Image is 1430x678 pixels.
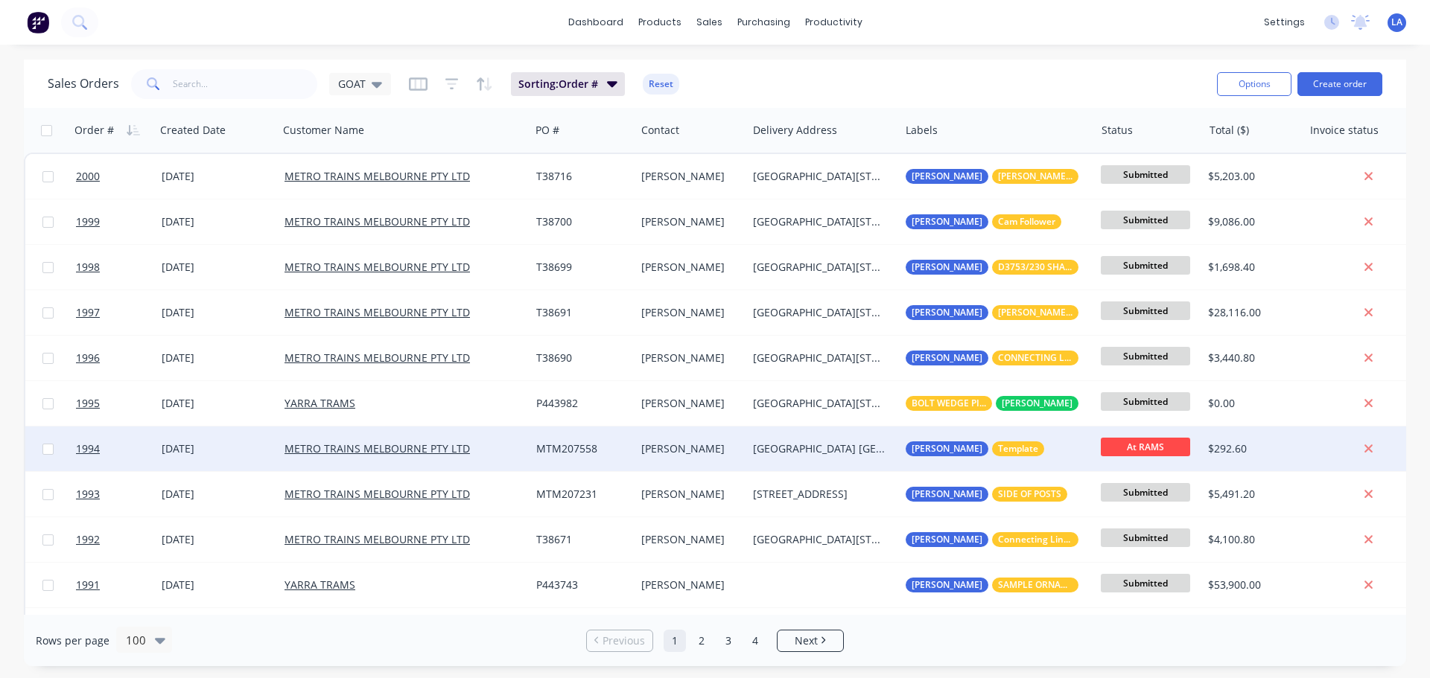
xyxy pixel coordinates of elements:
button: [PERSON_NAME]CONNECTING LINK TA 202 [906,351,1078,365]
span: Submitted [1101,256,1190,275]
button: Create order [1297,72,1382,96]
div: [GEOGRAPHIC_DATA][STREET_ADDRESS] [753,305,887,320]
button: [PERSON_NAME]Template [906,441,1044,456]
a: Previous page [587,633,652,648]
div: $0.00 [1208,396,1292,411]
a: Next page [778,633,843,648]
a: Page 3 [717,630,740,652]
div: [DATE] [162,396,273,411]
div: [DATE] [162,169,273,184]
div: [PERSON_NAME] [641,487,736,502]
div: productivity [798,11,870,33]
div: T38699 [536,260,625,275]
a: METRO TRAINS MELBOURNE PTY LTD [285,214,470,228]
div: Total ($) [1210,123,1249,138]
div: $53,900.00 [1208,578,1292,592]
a: 1993 [76,472,162,517]
div: P443982 [536,396,625,411]
span: Rows per page [36,633,109,648]
button: Sorting:Order # [511,72,625,96]
a: 2000 [76,154,162,199]
a: Page 1 is your current page [664,630,686,652]
a: 1997 [76,290,162,335]
div: [PERSON_NAME] [641,396,736,411]
div: Labels [906,123,938,138]
div: purchasing [730,11,798,33]
div: MTM207231 [536,487,625,502]
a: YARRA TRAMS [285,396,355,410]
button: [PERSON_NAME]Cam Follower [906,214,1061,229]
span: 1992 [76,532,100,547]
span: Submitted [1101,211,1190,229]
span: [PERSON_NAME] [912,578,982,592]
a: Page 2 [690,630,713,652]
a: METRO TRAINS MELBOURNE PTY LTD [285,260,470,274]
span: Submitted [1101,483,1190,502]
a: 1999 [76,199,162,244]
div: [DATE] [162,532,273,547]
div: PO # [536,123,559,138]
img: Factory [27,11,49,33]
span: 2000 [76,169,100,184]
div: Contact [641,123,679,138]
a: Page 4 [744,630,766,652]
div: [DATE] [162,214,273,229]
a: 1992 [76,517,162,562]
div: [PERSON_NAME] [641,260,736,275]
div: [PERSON_NAME] [641,441,736,456]
span: [PERSON_NAME] [912,305,982,320]
a: 1994 [76,426,162,471]
div: $1,698.40 [1208,260,1292,275]
div: $28,116.00 [1208,305,1292,320]
span: [PERSON_NAME] RESILIENT [998,305,1072,320]
a: YARRA TRAMS [285,578,355,592]
input: Search... [173,69,318,99]
div: Customer Name [283,123,364,138]
div: $292.60 [1208,441,1292,456]
span: 1999 [76,214,100,229]
span: Next [795,633,818,648]
span: 1993 [76,487,100,502]
button: [PERSON_NAME]SAMPLE ORNAMENTAL ARMS [906,578,1078,592]
button: [PERSON_NAME][PERSON_NAME] ADJUSTING BARREL [906,169,1078,184]
div: $4,100.80 [1208,532,1292,547]
div: products [631,11,689,33]
span: At RAMS [1101,438,1190,456]
span: [PERSON_NAME] [912,260,982,275]
span: BOLT WEDGE PIVOT [912,396,986,411]
div: $3,440.80 [1208,351,1292,365]
div: [DATE] [162,487,273,502]
div: MTM207558 [536,441,625,456]
span: GOAT [338,76,366,92]
div: T38690 [536,351,625,365]
div: [DATE] [162,578,273,592]
button: BOLT WEDGE PIVOT[PERSON_NAME] [906,396,1132,411]
div: $5,491.20 [1208,487,1292,502]
div: [DATE] [162,351,273,365]
div: sales [689,11,730,33]
a: 1990 [76,608,162,653]
span: [PERSON_NAME] ADJUSTING BARREL [998,169,1072,184]
div: [PERSON_NAME] [641,169,736,184]
span: Cam Follower [998,214,1055,229]
button: Options [1217,72,1291,96]
a: 1998 [76,245,162,290]
div: [PERSON_NAME] [641,532,736,547]
span: 1994 [76,441,100,456]
span: D3753/230 SHACKLE PLATE [998,260,1072,275]
button: [PERSON_NAME]SIDE OF POSTS [906,487,1067,502]
div: Order # [74,123,114,138]
div: [GEOGRAPHIC_DATA][STREET_ADDRESS] [753,396,887,411]
span: Sorting: Order # [518,77,598,92]
span: 1995 [76,396,100,411]
div: [STREET_ADDRESS] [753,487,887,502]
span: 1991 [76,578,100,592]
div: [PERSON_NAME] [641,214,736,229]
span: [PERSON_NAME] [1002,396,1072,411]
div: T38716 [536,169,625,184]
a: 1996 [76,336,162,380]
span: Submitted [1101,301,1190,320]
a: METRO TRAINS MELBOURNE PTY LTD [285,441,470,455]
span: SIDE OF POSTS [998,487,1061,502]
div: [DATE] [162,441,273,456]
